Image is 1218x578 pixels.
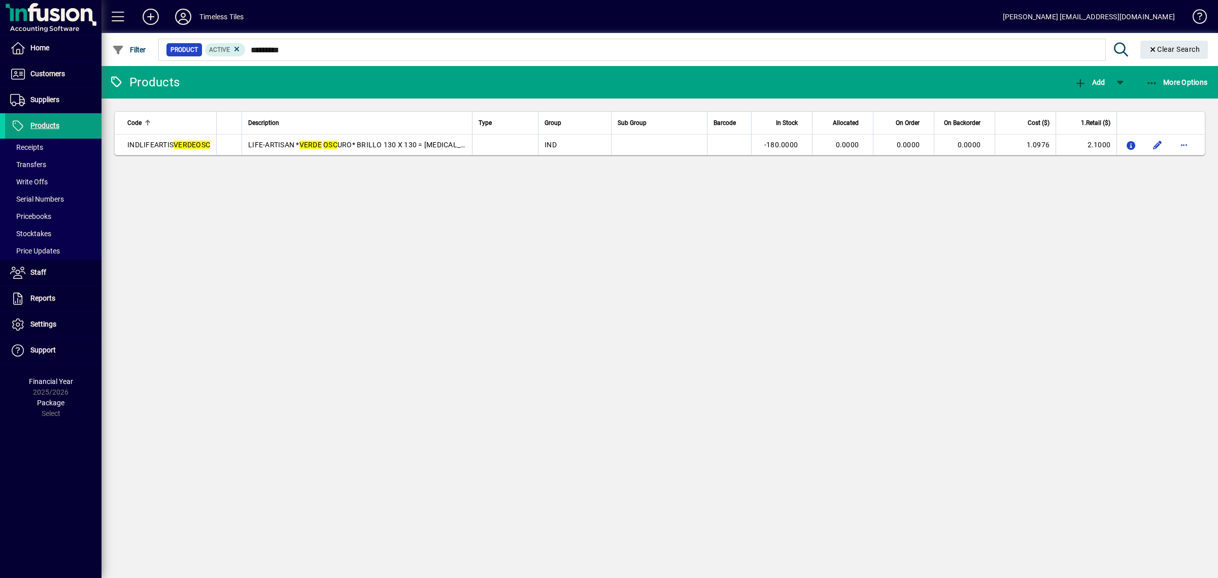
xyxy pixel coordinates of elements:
span: On Backorder [944,117,980,129]
td: 2.1000 [1056,135,1116,155]
button: Clear [1140,41,1208,59]
a: Stocktakes [5,225,101,242]
div: Sub Group [618,117,701,129]
a: Reports [5,286,101,311]
td: 1.0976 [995,135,1056,155]
a: Write Offs [5,173,101,190]
em: OSC [323,141,337,149]
em: VERDE [174,141,196,149]
div: On Order [879,117,929,129]
a: Receipts [5,139,101,156]
a: Pricebooks [5,208,101,225]
a: Transfers [5,156,101,173]
span: Barcode [714,117,736,129]
span: Sub Group [618,117,647,129]
button: More options [1176,137,1192,153]
a: Staff [5,260,101,285]
div: Allocated [819,117,868,129]
span: Price Updates [10,247,60,255]
span: Group [545,117,561,129]
a: Home [5,36,101,61]
button: Profile [167,8,199,26]
a: Price Updates [5,242,101,260]
span: 0.0000 [897,141,920,149]
a: Customers [5,61,101,87]
span: 0.0000 [836,141,859,149]
a: Support [5,338,101,363]
span: Filter [112,46,146,54]
mat-chip: Activation Status: Active [205,43,246,56]
span: Code [127,117,142,129]
span: IND [545,141,557,149]
span: Serial Numbers [10,195,64,203]
div: Description [248,117,466,129]
span: Settings [30,320,56,328]
div: Barcode [714,117,745,129]
span: 0.0000 [958,141,981,149]
span: More Options [1146,78,1208,86]
span: Customers [30,70,65,78]
span: Type [479,117,492,129]
span: Allocated [833,117,859,129]
a: Knowledge Base [1185,2,1205,35]
span: Write Offs [10,178,48,186]
div: [PERSON_NAME] [EMAIL_ADDRESS][DOMAIN_NAME] [1003,9,1175,25]
span: On Order [896,117,920,129]
button: Add [1072,73,1107,91]
a: Suppliers [5,87,101,113]
span: Package [37,399,64,407]
span: Reports [30,294,55,302]
em: VERDE [299,141,322,149]
span: Receipts [10,143,43,151]
span: Active [209,46,230,53]
div: Timeless Tiles [199,9,244,25]
span: Product [171,45,198,55]
span: Stocktakes [10,230,51,238]
em: OSC [196,141,210,149]
span: Financial Year [29,377,73,386]
span: 1.Retail ($) [1081,117,1110,129]
span: Staff [30,268,46,276]
span: In Stock [776,117,798,129]
span: Transfers [10,160,46,169]
span: Description [248,117,279,129]
div: Code [127,117,210,129]
span: -180.0000 [764,141,798,149]
div: In Stock [758,117,807,129]
span: Home [30,44,49,52]
span: Products [30,121,59,130]
span: Pricebooks [10,212,51,220]
div: Type [479,117,532,129]
span: Cost ($) [1028,117,1050,129]
div: Products [109,74,180,90]
a: Settings [5,312,101,337]
button: Edit [1149,137,1166,153]
span: LIFE-ARTISAN * URO* BRILLO 130 X 130 = [MEDICAL_DATA] [248,141,480,149]
button: Add [134,8,167,26]
span: INDLIFEARTIS [127,141,210,149]
span: Support [30,346,56,354]
span: Suppliers [30,95,59,104]
button: Filter [110,41,149,59]
span: Clear Search [1148,45,1200,53]
a: Serial Numbers [5,190,101,208]
div: On Backorder [940,117,990,129]
span: Add [1074,78,1105,86]
div: Group [545,117,605,129]
button: More Options [1143,73,1210,91]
